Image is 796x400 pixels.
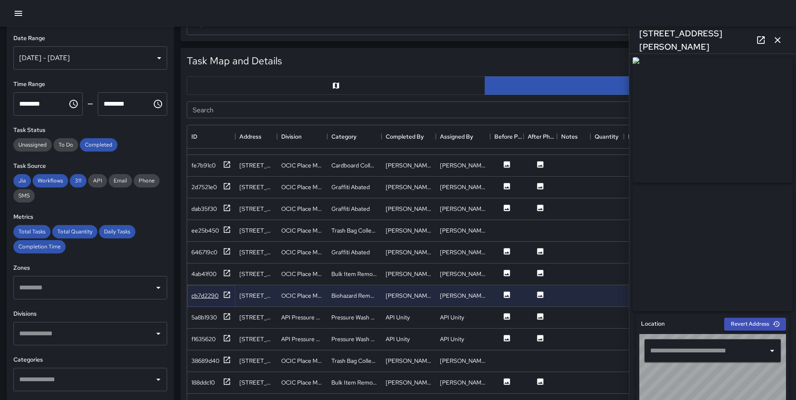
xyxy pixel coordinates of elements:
div: Category [327,125,381,148]
div: Address [239,125,262,148]
div: Division [277,125,327,148]
svg: Map [332,81,340,90]
div: OCIC Place Manager [281,270,323,278]
div: 5a8b1930 [191,313,217,322]
div: ID [187,125,235,148]
h6: Metrics [13,213,167,222]
h6: Date Range [13,34,167,43]
div: 630 Webster Street [239,291,273,300]
div: 188ddc10 [191,378,215,387]
div: Quantity [590,125,624,148]
div: Vann Lorm [386,270,432,278]
div: Completed [80,138,117,152]
div: Vann Lorm [440,183,486,191]
div: 646719c0 [191,248,217,256]
button: 188ddc10 [191,377,231,388]
div: Notes [561,125,578,148]
div: Unassigned [13,138,52,152]
div: ID [191,125,197,148]
h6: Task Status [13,126,167,135]
div: 729 Webster Street [239,270,273,278]
div: Category [331,125,356,148]
button: 2d7521e0 [191,182,231,192]
div: Vann Lorm [386,378,432,387]
div: Daily Tasks [99,225,135,238]
div: OCIC Place Manager [281,291,323,300]
div: After Photo [528,125,557,148]
div: Completed By [381,125,436,148]
div: Jia [13,174,31,187]
span: SMS [13,192,35,199]
button: Open [153,282,164,294]
div: f1635620 [191,335,216,343]
div: Vann Lorm [386,357,432,365]
div: Assigned By [436,125,490,148]
h6: Categories [13,355,167,365]
span: Phone [134,177,160,184]
div: Notes [557,125,590,148]
div: Vann Lorm [386,226,432,235]
div: Before Photo [490,125,524,148]
div: Cardboard Collected [331,161,377,170]
h6: Time Range [13,80,167,89]
h6: Divisions [13,309,167,319]
div: dab35f30 [191,205,217,213]
button: ee25b450 [191,225,231,236]
div: 2d7521e0 [191,183,217,191]
div: Trash Bag Collected [331,357,377,365]
div: API Unity [386,313,410,322]
div: 700 Franklin Street [239,248,273,256]
div: After Photo [524,125,557,148]
h6: Task Source [13,162,167,171]
div: 311 [70,174,86,187]
div: Vann Lorm [440,226,486,235]
div: Completed By [386,125,424,148]
button: Open [153,328,164,339]
div: API [88,174,107,187]
div: ee25b450 [191,226,219,235]
div: OCIC Place Manager [281,378,323,387]
span: API [88,177,107,184]
span: Total Tasks [13,228,51,235]
button: Choose time, selected time is 12:00 AM [65,96,82,112]
span: To Do [53,141,78,148]
div: OCIC Place Manager [281,248,323,256]
button: dab35f30 [191,204,231,214]
div: Graffiti Abated [331,183,370,191]
button: f1635620 [191,334,231,344]
div: fe7b91c0 [191,161,216,170]
div: Bulk Item Removed [331,270,377,278]
div: Vann Lorm [440,378,486,387]
div: 38689d40 [191,357,219,365]
button: Map [187,76,485,95]
span: Completed [80,141,117,148]
div: Vann Lorm [440,270,486,278]
span: Workflows [33,177,68,184]
div: 700 Franklin Street [239,205,273,213]
div: Trash Bag Collected [331,226,377,235]
div: Biohazard Removed [331,291,377,300]
span: Email [109,177,132,184]
button: Table [485,76,783,95]
div: API Unity [440,313,464,322]
button: 5a8b1930 [191,312,231,323]
div: cb7d2290 [191,291,219,300]
div: Before Photo [494,125,524,148]
span: Unassigned [13,141,52,148]
div: Sergio Covarrubias [386,248,432,256]
div: Bulk Item Removed [331,378,377,387]
div: 349 7th Street [239,335,273,343]
button: 646719c0 [191,247,231,258]
div: Sergio Covarrubias [440,205,486,213]
div: Vann Lorm [386,161,432,170]
span: Jia [13,177,31,184]
div: Total Tasks [13,225,51,238]
div: API Unity [440,335,464,343]
div: API Pressure Washing [281,335,323,343]
div: 4ab41f00 [191,270,216,278]
button: Choose time, selected time is 11:59 PM [150,96,166,112]
span: 311 [70,177,86,184]
div: SMS [13,189,35,203]
div: Pressure Wash Block Face [331,335,377,343]
div: Vann Lorm [386,183,432,191]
